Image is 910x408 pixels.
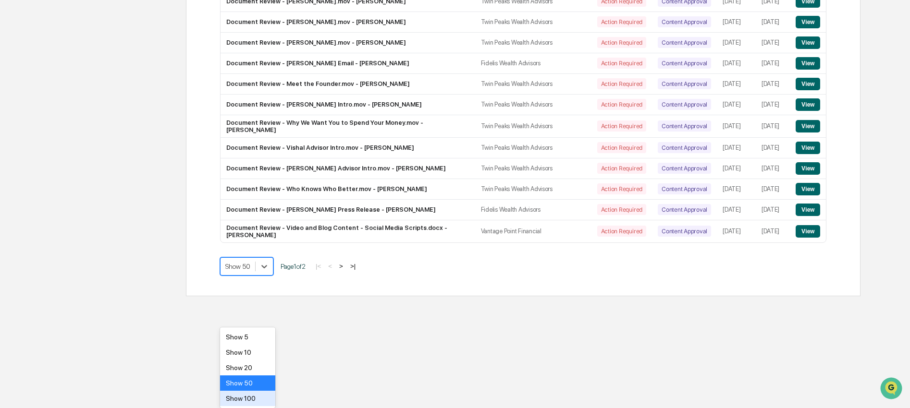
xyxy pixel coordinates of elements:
td: Twin Peaks Wealth Advisors [475,12,591,33]
td: [DATE] [756,158,790,179]
div: Show 10 [220,345,275,360]
div: Content Approval [658,16,711,27]
p: How can we help? [10,20,175,36]
div: 🗄️ [70,122,77,130]
td: [DATE] [756,220,790,242]
td: Twin Peaks Wealth Advisors [475,158,591,179]
div: Action Required [597,226,646,237]
td: Twin Peaks Wealth Advisors [475,138,591,158]
button: View [796,57,820,70]
td: [DATE] [756,200,790,220]
td: [DATE] [717,179,756,200]
span: Pylon [96,163,116,170]
button: |< [313,262,324,270]
button: View [796,183,820,195]
div: Action Required [597,142,646,153]
img: 1746055101610-c473b297-6a78-478c-a979-82029cc54cd1 [10,73,27,91]
td: [DATE] [717,220,756,242]
a: Powered byPylon [68,162,116,170]
td: Twin Peaks Wealth Advisors [475,179,591,200]
div: Action Required [597,120,646,132]
span: Page 1 of 2 [281,263,306,270]
div: Show 50 [220,375,275,391]
div: Content Approval [658,78,711,89]
td: Document Review - Vishal Advisor Intro.mov - [PERSON_NAME] [221,138,475,158]
button: < [325,262,335,270]
div: Start new chat [33,73,158,83]
td: Twin Peaks Wealth Advisors [475,95,591,115]
div: Action Required [597,204,646,215]
td: Document Review - [PERSON_NAME] Press Release - [PERSON_NAME] [221,200,475,220]
div: Content Approval [658,183,711,194]
div: Content Approval [658,120,711,132]
div: Action Required [597,16,646,27]
td: Twin Peaks Wealth Advisors [475,115,591,138]
td: [DATE] [756,179,790,200]
div: 🖐️ [10,122,17,130]
input: Clear [25,44,159,54]
td: Fidelis Wealth Advisors [475,53,591,74]
td: Fidelis Wealth Advisors [475,200,591,220]
div: Content Approval [658,226,711,237]
button: View [796,16,820,28]
button: View [796,78,820,90]
iframe: Open customer support [879,376,905,402]
div: We're available if you need us! [33,83,122,91]
td: Twin Peaks Wealth Advisors [475,33,591,53]
div: Action Required [597,163,646,174]
span: Preclearance [19,121,62,131]
div: Action Required [597,37,646,48]
div: Show 20 [220,360,275,375]
td: [DATE] [717,158,756,179]
button: View [796,142,820,154]
td: [DATE] [717,12,756,33]
button: >| [347,262,358,270]
td: Document Review - [PERSON_NAME] Advisor Intro.mov - [PERSON_NAME] [221,158,475,179]
td: [DATE] [756,74,790,95]
td: Document Review - [PERSON_NAME].mov - [PERSON_NAME] [221,33,475,53]
div: 🔎 [10,140,17,148]
button: View [796,204,820,216]
div: Content Approval [658,37,711,48]
button: View [796,36,820,49]
td: [DATE] [717,33,756,53]
td: [DATE] [756,115,790,138]
span: Attestations [79,121,119,131]
td: Document Review - [PERSON_NAME] Email - [PERSON_NAME] [221,53,475,74]
div: Action Required [597,99,646,110]
td: [DATE] [717,200,756,220]
td: Document Review - Who Knows Who Better.mov - [PERSON_NAME] [221,179,475,200]
div: Content Approval [658,58,711,69]
a: 🔎Data Lookup [6,135,64,153]
button: View [796,98,820,111]
button: > [336,262,346,270]
td: [DATE] [756,33,790,53]
td: [DATE] [756,138,790,158]
td: Document Review - Video and Blog Content - Social Media Scripts.docx - [PERSON_NAME] [221,220,475,242]
td: Vantage Point Financial [475,220,591,242]
td: [DATE] [717,138,756,158]
div: Show 5 [220,329,275,345]
span: Data Lookup [19,139,61,149]
td: [DATE] [717,74,756,95]
td: [DATE] [717,53,756,74]
button: View [796,162,820,175]
div: Action Required [597,78,646,89]
td: Twin Peaks Wealth Advisors [475,74,591,95]
div: Content Approval [658,163,711,174]
a: 🗄️Attestations [66,117,123,134]
td: Document Review - [PERSON_NAME].mov - [PERSON_NAME] [221,12,475,33]
div: Content Approval [658,99,711,110]
a: 🖐️Preclearance [6,117,66,134]
td: Document Review - Meet the Founder.mov - [PERSON_NAME] [221,74,475,95]
div: Show 100 [220,391,275,406]
td: [DATE] [717,115,756,138]
div: Action Required [597,58,646,69]
td: [DATE] [717,95,756,115]
div: Content Approval [658,142,711,153]
button: Start new chat [163,76,175,88]
td: [DATE] [756,12,790,33]
td: [DATE] [756,95,790,115]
